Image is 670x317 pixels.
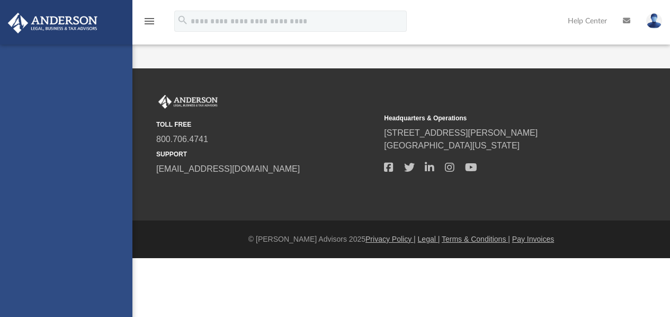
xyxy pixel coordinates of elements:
small: Headquarters & Operations [384,113,604,123]
img: Anderson Advisors Platinum Portal [156,95,220,109]
div: © [PERSON_NAME] Advisors 2025 [132,234,670,245]
img: Anderson Advisors Platinum Portal [5,13,101,33]
a: Pay Invoices [512,235,554,243]
a: Terms & Conditions | [442,235,510,243]
a: 800.706.4741 [156,135,208,144]
small: TOLL FREE [156,120,377,129]
a: Privacy Policy | [365,235,416,243]
a: menu [143,20,156,28]
a: Legal | [418,235,440,243]
a: [STREET_ADDRESS][PERSON_NAME] [384,128,538,137]
img: User Pic [646,13,662,29]
i: menu [143,15,156,28]
i: search [177,14,189,26]
small: SUPPORT [156,149,377,159]
a: [GEOGRAPHIC_DATA][US_STATE] [384,141,520,150]
a: [EMAIL_ADDRESS][DOMAIN_NAME] [156,164,300,173]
